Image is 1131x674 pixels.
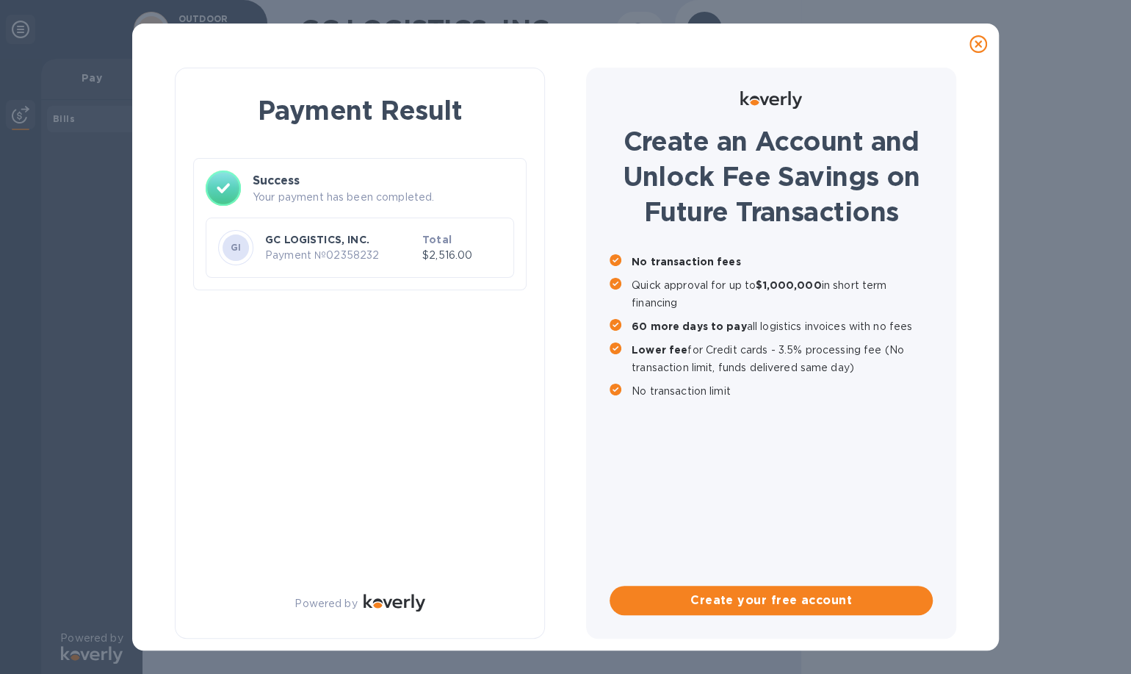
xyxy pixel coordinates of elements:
[632,320,747,332] b: 60 more days to pay
[621,592,921,609] span: Create your free account
[253,172,514,190] h3: Success
[632,382,933,400] p: No transaction limit
[422,248,502,263] p: $2,516.00
[610,586,933,615] button: Create your free account
[632,256,741,268] b: No transaction fees
[740,91,802,109] img: Logo
[231,242,242,253] b: GI
[253,190,514,205] p: Your payment has been completed.
[295,596,357,612] p: Powered by
[265,248,416,263] p: Payment № 02358232
[422,234,452,245] b: Total
[632,318,933,335] p: all logistics invoices with no fees
[265,232,416,247] p: GC LOGISTICS, INC.
[632,344,687,356] b: Lower fee
[632,341,933,376] p: for Credit cards - 3.5% processing fee (No transaction limit, funds delivered same day)
[610,123,933,229] h1: Create an Account and Unlock Fee Savings on Future Transactions
[364,594,425,612] img: Logo
[632,276,933,312] p: Quick approval for up to in short term financing
[199,92,521,129] h1: Payment Result
[756,279,821,291] b: $1,000,000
